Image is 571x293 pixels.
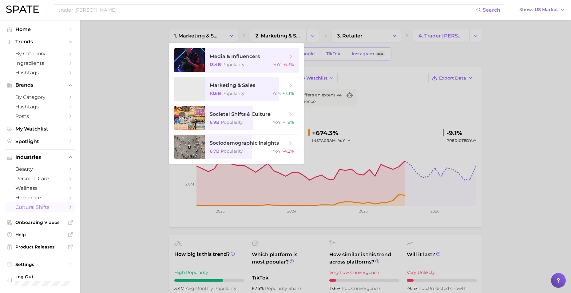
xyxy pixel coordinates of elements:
[210,148,220,154] span: 6.7b
[5,102,75,111] a: Hashtags
[5,202,75,212] a: cultural shifts
[221,148,243,154] span: Popularity
[15,104,65,110] span: Hashtags
[15,51,65,57] span: by Category
[283,148,294,154] span: -4.2%
[210,53,260,59] span: media & influencers
[5,58,75,68] a: Ingredients
[15,70,65,76] span: Hashtags
[58,5,476,15] input: Search here for a brand, industry, or ingredient
[5,174,75,183] a: personal care
[15,26,65,32] span: Home
[169,43,304,164] ul: Change Category
[5,80,75,90] button: Brands
[15,60,65,66] span: Ingredients
[15,195,65,201] span: homecare
[5,49,75,58] a: by Category
[282,91,294,96] span: +7.3%
[5,193,75,202] a: homecare
[518,6,566,14] button: ShowUS Market
[5,68,75,77] a: Hashtags
[210,62,221,67] span: 13.4b
[272,91,281,96] span: YoY :
[15,220,65,225] span: Onboarding Videos
[5,111,75,121] a: Posts
[15,139,65,144] span: Spotlight
[15,185,65,191] span: wellness
[15,274,73,279] span: Log Out
[15,154,65,160] span: Industries
[15,204,65,210] span: cultural shifts
[15,82,65,88] span: Brands
[5,137,75,146] a: Spotlight
[5,218,75,227] a: Onboarding Videos
[5,242,75,252] a: Product Releases
[5,230,75,239] a: Help
[15,176,65,182] span: personal care
[15,166,65,172] span: beauty
[222,62,244,67] span: Popularity
[5,272,75,288] a: Log out. Currently logged in with e-mail julia.axmacher@loreal.com.
[15,244,65,250] span: Product Releases
[210,111,271,117] span: societal shifts & culture
[15,94,65,100] span: by Category
[5,25,75,34] a: Home
[15,126,65,132] span: My Watchlist
[5,183,75,193] a: wellness
[210,82,255,88] span: marketing & sales
[222,91,244,96] span: Popularity
[519,8,533,11] span: Show
[535,8,558,11] span: US Market
[273,62,281,67] span: YoY :
[483,7,500,13] span: Search
[210,91,221,96] span: 10.6b
[210,140,279,146] span: sociodemographic insights
[283,62,294,67] span: -6.3%
[5,92,75,102] a: by Category
[273,148,281,154] span: YoY :
[15,39,65,45] span: Trends
[210,119,220,125] span: 6.9b
[5,37,75,46] button: Trends
[15,113,65,119] span: Posts
[5,164,75,174] a: beauty
[221,119,243,125] span: Popularity
[15,262,65,267] span: Settings
[5,260,75,269] a: Settings
[15,232,65,237] span: Help
[273,119,281,125] span: YoY :
[5,153,75,162] button: Industries
[5,124,75,134] a: My Watchlist
[6,6,39,13] img: SPATE
[283,119,294,125] span: +1.8%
